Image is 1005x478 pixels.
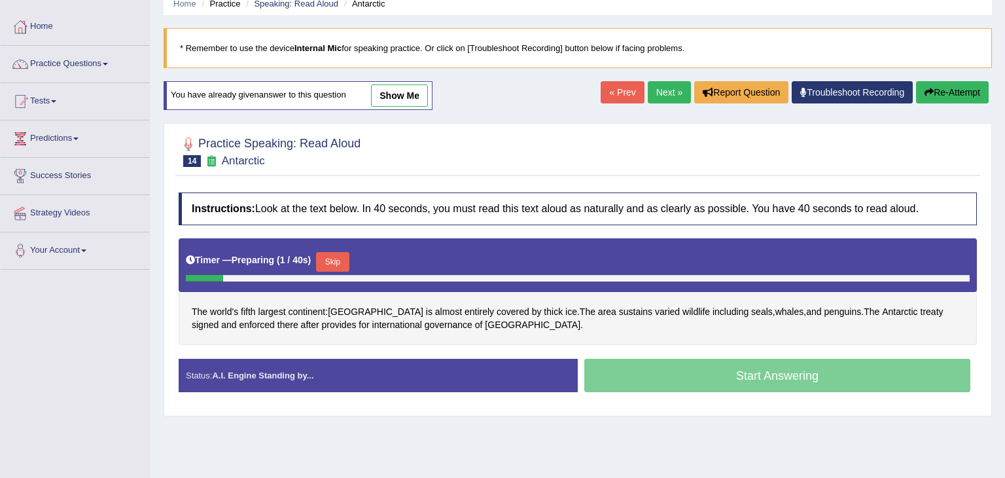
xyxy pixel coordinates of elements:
button: Skip [316,252,349,272]
span: Click to see word definition [864,305,879,319]
a: Tests [1,83,150,116]
button: Report Question [694,81,788,103]
small: Exam occurring question [204,155,218,168]
span: Click to see word definition [751,305,773,319]
span: Click to see word definition [824,305,861,319]
span: Click to see word definition [221,318,236,332]
span: Click to see word definition [288,305,325,319]
span: Click to see word definition [580,305,595,319]
b: Instructions: [192,203,255,214]
span: Click to see word definition [426,305,432,319]
h4: Look at the text below. In 40 seconds, you must read this text aloud as naturally and as clearly ... [179,193,977,225]
span: Click to see word definition [239,318,274,332]
span: Click to see word definition [322,318,357,332]
b: ( [277,255,280,265]
span: Click to see word definition [258,305,286,319]
a: Home [1,9,150,41]
h5: Timer — [186,255,311,265]
div: Status: [179,359,578,392]
span: Click to see word definition [372,318,422,332]
a: « Prev [601,81,644,103]
a: Troubleshoot Recording [792,81,913,103]
span: Click to see word definition [713,305,749,319]
span: Click to see word definition [425,318,472,332]
div: : . , , . . [179,238,977,345]
blockquote: * Remember to use the device for speaking practice. Or click on [Troubleshoot Recording] button b... [164,28,992,68]
small: Antarctic [222,155,265,167]
span: Click to see word definition [882,305,917,319]
strong: A.I. Engine Standing by... [212,371,313,380]
span: Click to see word definition [485,318,580,332]
span: Click to see word definition [775,305,804,319]
span: Click to see word definition [465,305,494,319]
span: Click to see word definition [598,305,616,319]
span: Click to see word definition [210,305,238,319]
span: Click to see word definition [359,318,369,332]
span: Click to see word definition [544,305,563,319]
b: Preparing [232,255,274,265]
span: Click to see word definition [921,305,943,319]
b: Internal Mic [294,43,342,53]
a: Success Stories [1,158,150,191]
span: Click to see word definition [241,305,256,319]
span: Click to see word definition [655,305,680,319]
span: Click to see word definition [328,305,423,319]
span: Click to see word definition [475,318,483,332]
div: You have already given answer to this question [164,81,432,110]
span: Click to see word definition [619,305,652,319]
b: ) [308,255,311,265]
span: 14 [183,155,201,167]
button: Re-Attempt [916,81,989,103]
span: Click to see word definition [497,305,529,319]
b: 1 / 40s [280,255,308,265]
span: Click to see word definition [192,318,219,332]
span: Click to see word definition [565,305,577,319]
a: Your Account [1,232,150,265]
span: Click to see word definition [301,318,319,332]
span: Click to see word definition [806,305,821,319]
a: Next » [648,81,691,103]
span: Click to see word definition [435,305,462,319]
span: Click to see word definition [682,305,710,319]
h2: Practice Speaking: Read Aloud [179,134,361,167]
a: Practice Questions [1,46,150,79]
a: Strategy Videos [1,195,150,228]
span: Click to see word definition [277,318,298,332]
a: Predictions [1,120,150,153]
a: show me [371,84,428,107]
span: Click to see word definition [532,305,542,319]
span: Click to see word definition [192,305,207,319]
